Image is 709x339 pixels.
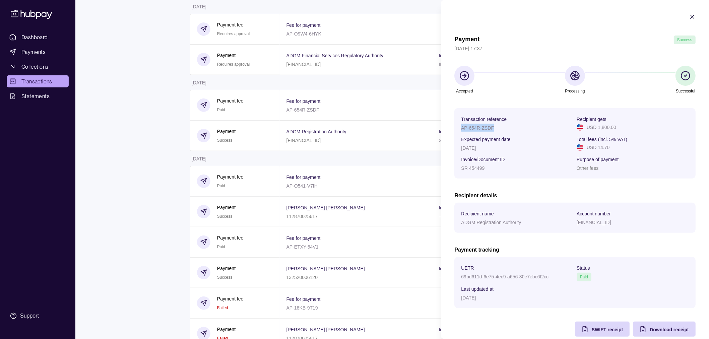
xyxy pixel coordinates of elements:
p: Processing [565,87,585,95]
p: [DATE] [461,145,476,151]
p: AP-654R-ZSDF [461,125,494,131]
p: UETR [461,265,474,271]
h2: Recipient details [454,192,696,199]
p: USD 14.70 [587,144,609,151]
p: Invoice/Document ID [461,157,505,162]
p: Other fees [577,165,598,171]
h1: Payment [454,36,479,44]
p: Account number [577,211,611,216]
p: [DATE] [461,295,476,300]
p: Last updated at [461,286,494,292]
p: Status [577,265,590,271]
p: SR 454499 [461,165,485,171]
p: ADGM Registration Authority [461,220,521,225]
h2: Payment tracking [454,246,696,254]
span: SWIFT receipt [592,327,623,332]
button: Download receipt [633,322,696,337]
img: us [577,144,583,151]
p: 69bd611d-6e75-4ec9-a656-30e7ebc6f2cc [461,274,549,279]
span: Download receipt [650,327,689,332]
p: [DATE] 17:37 [454,45,696,52]
p: Accepted [456,87,473,95]
p: Expected payment date [461,137,510,142]
button: SWIFT receipt [575,322,630,337]
span: Success [677,38,692,42]
p: USD 1,800.00 [587,124,616,131]
span: Paid [580,275,588,279]
p: Successful [676,87,695,95]
p: Recipient name [461,211,494,216]
img: us [577,124,583,131]
p: Total fees (incl. 5% VAT) [577,137,627,142]
p: [FINANCIAL_ID] [577,220,611,225]
p: Recipient gets [577,117,606,122]
p: Transaction reference [461,117,507,122]
p: Purpose of payment [577,157,619,162]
